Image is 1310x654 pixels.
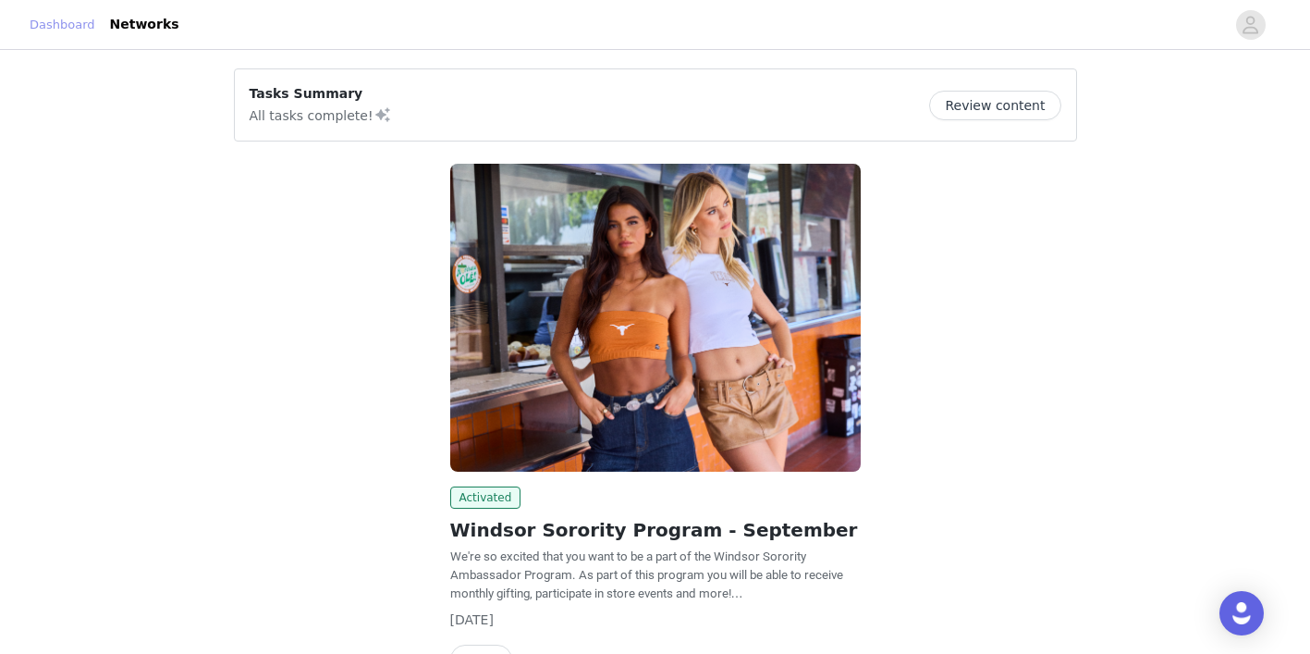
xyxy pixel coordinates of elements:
[250,104,392,126] p: All tasks complete!
[1219,591,1264,635] div: Open Intercom Messenger
[450,549,843,600] span: We're so excited that you want to be a part of the Windsor Sorority Ambassador Program. As part o...
[250,84,392,104] p: Tasks Summary
[450,516,861,544] h2: Windsor Sorority Program - September
[450,612,494,627] span: [DATE]
[929,91,1060,120] button: Review content
[450,164,861,472] img: Windsor
[1242,10,1259,40] div: avatar
[30,16,95,34] a: Dashboard
[99,4,190,45] a: Networks
[450,487,521,509] span: Activated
